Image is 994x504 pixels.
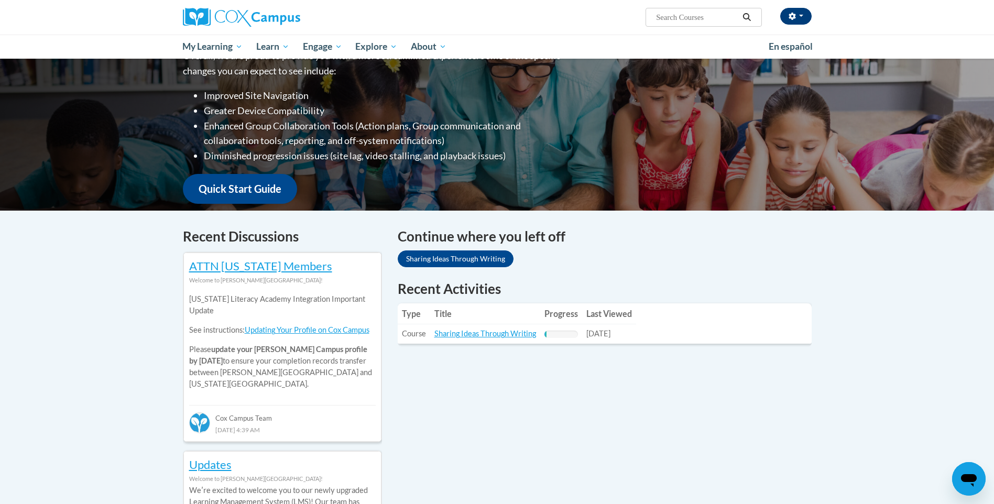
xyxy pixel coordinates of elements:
[398,226,812,247] h4: Continue where you left off
[182,40,243,53] span: My Learning
[404,35,453,59] a: About
[540,303,582,324] th: Progress
[204,118,563,149] li: Enhanced Group Collaboration Tools (Action plans, Group communication and collaboration tools, re...
[204,103,563,118] li: Greater Device Compatibility
[355,40,397,53] span: Explore
[183,174,297,204] a: Quick Start Guide
[398,279,812,298] h1: Recent Activities
[398,250,514,267] a: Sharing Ideas Through Writing
[655,11,739,24] input: Search Courses
[204,148,563,163] li: Diminished progression issues (site lag, video stalling, and playback issues)
[189,473,376,485] div: Welcome to [PERSON_NAME][GEOGRAPHIC_DATA]!
[582,303,636,324] th: Last Viewed
[167,35,827,59] div: Main menu
[544,331,547,338] div: Progress, %
[303,40,342,53] span: Engage
[183,8,382,27] a: Cox Campus
[189,457,232,472] a: Updates
[204,88,563,103] li: Improved Site Navigation
[398,303,430,324] th: Type
[189,412,210,433] img: Cox Campus Team
[183,226,382,247] h4: Recent Discussions
[183,48,563,79] p: Overall, we are proud to provide you with a more streamlined experience. Some of the specific cha...
[256,40,289,53] span: Learn
[189,424,376,435] div: [DATE] 4:39 AM
[769,41,813,52] span: En español
[249,35,296,59] a: Learn
[739,11,755,24] button: Search
[189,324,376,336] p: See instructions:
[952,462,986,496] iframe: Button to launch messaging window
[189,259,332,273] a: ATTN [US_STATE] Members
[411,40,446,53] span: About
[189,345,367,365] b: update your [PERSON_NAME] Campus profile by [DATE]
[296,35,349,59] a: Engage
[430,303,540,324] th: Title
[176,35,250,59] a: My Learning
[189,286,376,398] div: Please to ensure your completion records transfer between [PERSON_NAME][GEOGRAPHIC_DATA] and [US_...
[183,8,300,27] img: Cox Campus
[189,275,376,286] div: Welcome to [PERSON_NAME][GEOGRAPHIC_DATA]!
[762,36,820,58] a: En español
[780,8,812,25] button: Account Settings
[245,325,369,334] a: Updating Your Profile on Cox Campus
[434,329,536,338] a: Sharing Ideas Through Writing
[189,405,376,424] div: Cox Campus Team
[586,329,610,338] span: [DATE]
[348,35,404,59] a: Explore
[402,329,426,338] span: Course
[189,293,376,316] p: [US_STATE] Literacy Academy Integration Important Update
